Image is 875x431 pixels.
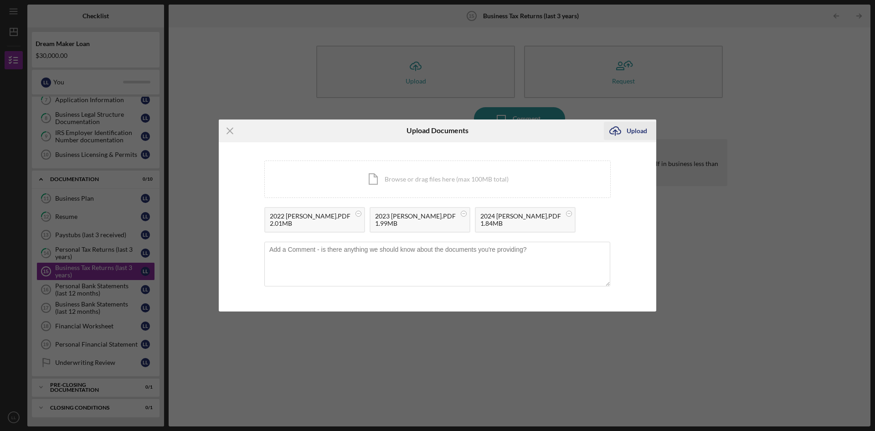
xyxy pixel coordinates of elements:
h6: Upload Documents [407,126,468,135]
div: 2024 [PERSON_NAME].PDF [480,213,561,220]
button: Upload [604,122,656,140]
div: 2023 [PERSON_NAME].PDF [375,213,456,220]
div: Upload [627,122,647,140]
div: 1.99MB [375,220,456,227]
div: 2022 [PERSON_NAME].PDF [270,213,350,220]
div: 1.84MB [480,220,561,227]
div: 2.01MB [270,220,350,227]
